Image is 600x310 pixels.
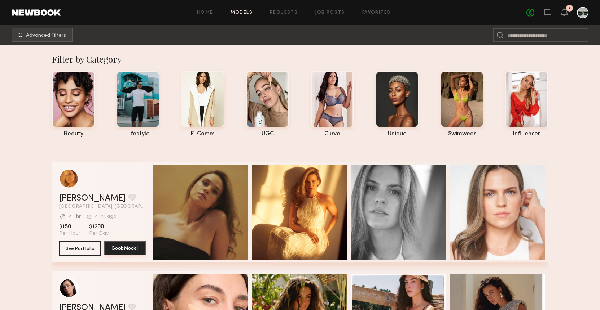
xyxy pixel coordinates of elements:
[181,131,224,137] div: e-comm
[362,10,391,15] a: Favorites
[89,223,109,230] span: $1200
[376,131,419,137] div: unique
[104,241,146,255] button: Book Model
[26,33,66,38] span: Advanced Filters
[94,214,117,219] div: < 1hr ago
[59,241,101,256] button: See Portfolio
[12,28,73,42] button: Advanced Filters
[52,131,95,137] div: beauty
[568,6,571,10] div: 2
[246,131,289,137] div: UGC
[117,131,159,137] div: lifestyle
[505,131,548,137] div: influencer
[311,131,354,137] div: curve
[89,230,109,237] span: Per Day
[59,230,80,237] span: Per Hour
[270,10,298,15] a: Requests
[59,194,126,203] a: [PERSON_NAME]
[441,131,483,137] div: swimwear
[68,214,81,219] div: < 1 hr
[104,241,146,256] a: Book Model
[197,10,213,15] a: Home
[59,223,80,230] span: $150
[52,53,548,65] div: Filter by Category
[231,10,253,15] a: Models
[315,10,345,15] a: Job Posts
[59,204,146,209] span: [GEOGRAPHIC_DATA], [GEOGRAPHIC_DATA]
